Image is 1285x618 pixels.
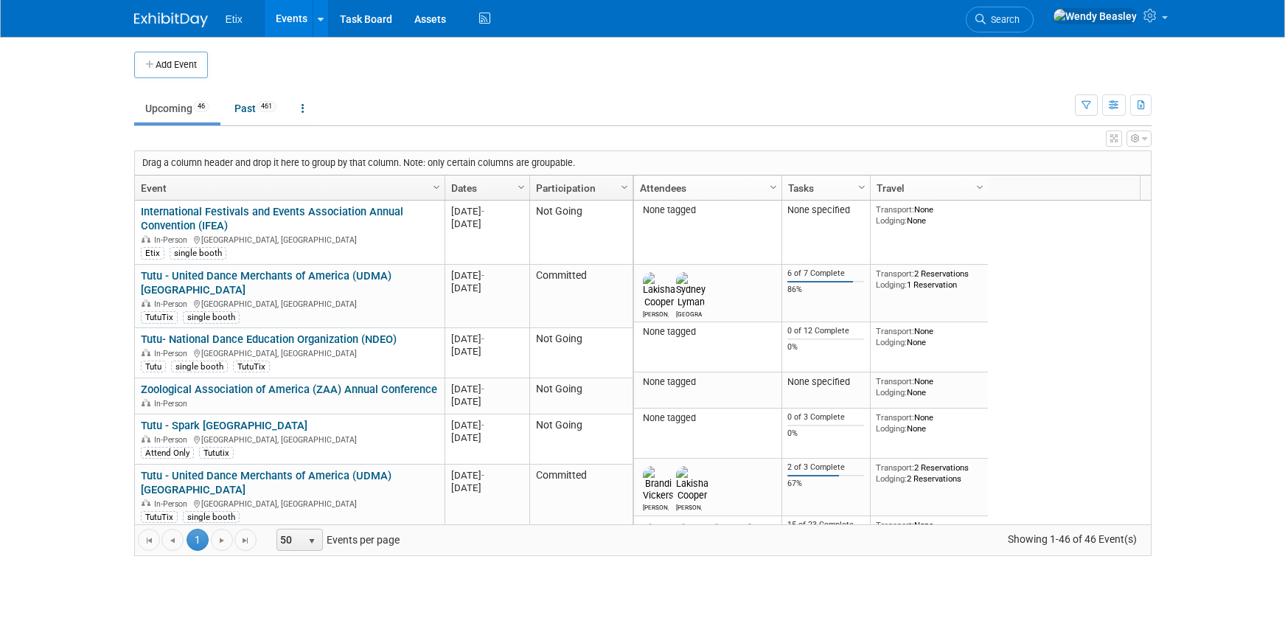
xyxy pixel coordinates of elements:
span: select [306,535,318,547]
div: [DATE] [451,419,523,431]
div: [DATE] [451,282,523,294]
div: None tagged [639,376,776,388]
a: Tasks [788,176,860,201]
div: None tagged [639,326,776,338]
span: 1 [187,529,209,551]
td: Committed [529,465,633,528]
div: Tututix [199,447,234,459]
span: Column Settings [515,181,527,193]
span: Go to the last page [240,535,251,546]
div: None None [876,520,982,541]
img: ExhibitDay [134,13,208,27]
div: 0 of 12 Complete [787,326,864,336]
div: single booth [183,311,240,323]
span: - [481,383,484,395]
span: In-Person [154,235,192,245]
span: Column Settings [767,181,779,193]
div: 86% [787,285,864,295]
a: Go to the last page [234,529,257,551]
a: Search [966,7,1034,32]
a: Go to the previous page [161,529,184,551]
span: Lodging: [876,337,907,347]
div: 15 of 23 Complete [787,520,864,530]
span: 46 [193,101,209,112]
a: Tutu - Spark [GEOGRAPHIC_DATA] [141,419,307,432]
a: Past461 [223,94,288,122]
img: In-Person Event [142,299,150,307]
a: International Festivals and Events Association Annual Convention (IFEA) [141,205,403,232]
div: [GEOGRAPHIC_DATA], [GEOGRAPHIC_DATA] [141,497,438,510]
div: [GEOGRAPHIC_DATA], [GEOGRAPHIC_DATA] [141,233,438,246]
div: single booth [171,361,228,372]
div: None tagged [639,204,776,216]
div: 2 Reservations 2 Reservations [876,462,982,484]
div: [DATE] [451,218,523,230]
div: [GEOGRAPHIC_DATA], [GEOGRAPHIC_DATA] [141,297,438,310]
div: [DATE] [451,469,523,482]
span: Etix [226,13,243,25]
div: [DATE] [451,345,523,358]
a: Column Settings [616,176,633,198]
span: Go to the first page [143,535,155,546]
div: Drag a column header and drop it here to group by that column. Note: only certain columns are gro... [135,151,1151,175]
span: Lodging: [876,387,907,397]
div: TutuTix [141,311,178,323]
span: Events per page [257,529,414,551]
div: None specified [787,376,864,388]
div: None None [876,412,982,434]
div: Brandi Vickers [643,501,669,511]
div: 0% [787,428,864,439]
span: - [481,333,484,344]
a: Column Settings [428,176,445,198]
div: Etix [141,247,164,259]
div: 6 of 7 Complete [787,268,864,279]
img: Sydney Lyman [676,272,706,308]
div: None None [876,376,982,397]
div: TutuTix [141,511,178,523]
div: [DATE] [451,383,523,395]
a: Zoological Association of America (ZAA) Annual Conference [141,383,437,396]
button: Add Event [134,52,208,78]
span: In-Person [154,349,192,358]
a: Tutu- National Dance Education Organization (NDEO) [141,333,397,346]
a: Tutu - United Dance Merchants of America (UDMA) [GEOGRAPHIC_DATA] [141,269,391,296]
div: [GEOGRAPHIC_DATA], [GEOGRAPHIC_DATA] [141,433,438,445]
td: Not Going [529,414,633,465]
img: Maddie Warren (Snider) [643,524,675,571]
a: Go to the next page [211,529,233,551]
span: Transport: [876,520,914,530]
div: None tagged [639,412,776,424]
a: Column Settings [972,176,988,198]
div: TutuTix [233,361,270,372]
div: None specified [787,204,864,216]
div: 2 Reservations 1 Reservation [876,268,982,290]
div: None None [876,204,982,226]
div: Tutu [141,361,166,372]
img: Wendy Beasley [1053,8,1138,24]
img: In-Person Event [142,235,150,243]
a: Participation [536,176,623,201]
span: - [481,420,484,431]
a: Go to the first page [138,529,160,551]
span: Showing 1-46 of 46 Event(s) [994,529,1150,549]
span: Transport: [876,462,914,473]
span: Lodging: [876,473,907,484]
td: Not Going [529,328,633,378]
img: In-Person Event [142,499,150,507]
span: Column Settings [619,181,630,193]
div: [DATE] [451,431,523,444]
div: [DATE] [451,395,523,408]
a: Column Settings [513,176,529,198]
div: None None [876,326,982,347]
div: Sydney Lyman [676,308,702,318]
img: In-Person Event [142,349,150,356]
span: Transport: [876,204,914,215]
span: Go to the next page [216,535,228,546]
span: Go to the previous page [167,535,178,546]
span: Transport: [876,268,914,279]
span: - [481,206,484,217]
div: 67% [787,479,864,489]
span: Transport: [876,326,914,336]
img: Michael Reklis [709,524,742,559]
img: Lakisha Cooper [676,466,708,501]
